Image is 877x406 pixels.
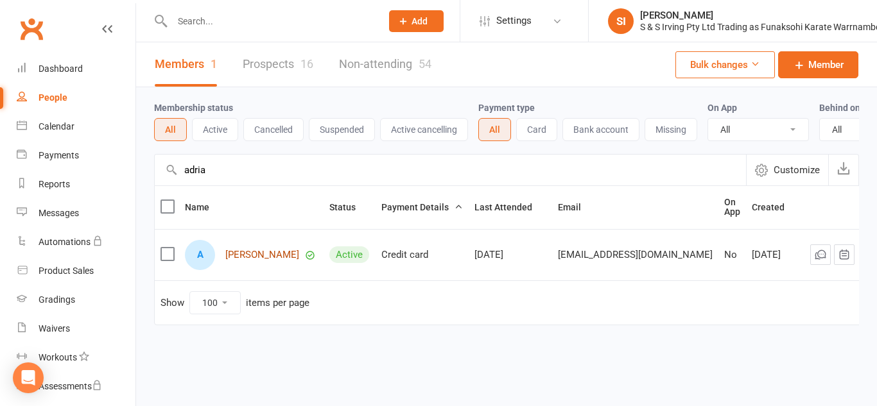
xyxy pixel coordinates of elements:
button: Cancelled [243,118,304,141]
a: Prospects16 [243,42,313,87]
div: Waivers [39,323,70,334]
div: No [724,250,740,260]
a: Clubworx [15,13,48,45]
a: Gradings [17,285,135,314]
button: Bank account [562,118,639,141]
button: Add [389,10,444,32]
a: People [17,83,135,112]
span: Created [752,202,799,212]
a: Product Sales [17,257,135,285]
label: On App [708,103,737,113]
a: [PERSON_NAME] [225,250,299,260]
div: 1 [211,57,217,71]
div: [DATE] [752,250,799,260]
button: Suspended [309,118,375,141]
span: Last Attended [474,202,546,212]
a: Assessments [17,372,135,401]
button: Email [558,199,595,215]
div: Messages [39,208,79,218]
div: SI [608,8,634,34]
div: Automations [39,237,91,247]
button: Status [329,199,370,215]
a: Dashboard [17,55,135,83]
span: Customize [774,162,820,178]
div: People [39,92,67,103]
span: Add [412,16,428,26]
div: Calendar [39,121,74,131]
div: Payments [39,150,79,160]
div: Active [329,246,369,263]
div: Reports [39,179,70,189]
label: Payment type [478,103,535,113]
button: Card [516,118,557,141]
span: Payment Details [381,202,463,212]
a: Reports [17,170,135,199]
a: Members1 [155,42,217,87]
div: Gradings [39,294,75,305]
button: All [154,118,187,141]
div: Assessments [39,381,102,391]
a: Non-attending54 [339,42,431,87]
input: Search... [168,12,372,30]
a: Waivers [17,314,135,343]
button: Active [192,118,238,141]
a: Payments [17,141,135,170]
a: Member [778,51,858,78]
div: Credit card [381,250,463,260]
div: 16 [300,57,313,71]
a: Workouts [17,343,135,372]
button: Created [752,199,799,215]
div: Show [161,291,309,314]
a: Calendar [17,112,135,141]
a: Messages [17,199,135,228]
div: Product Sales [39,266,94,276]
span: [EMAIL_ADDRESS][DOMAIN_NAME] [558,242,713,267]
span: Status [329,202,370,212]
button: Active cancelling [380,118,468,141]
button: All [478,118,511,141]
div: [DATE] [474,250,546,260]
div: A [185,240,215,270]
label: Membership status [154,103,233,113]
div: Open Intercom Messenger [13,362,44,393]
span: Member [808,57,844,72]
div: Workouts [39,352,77,362]
th: On App [718,186,746,229]
button: Missing [645,118,697,141]
a: Automations [17,228,135,257]
div: items per page [246,298,309,309]
button: Customize [746,155,828,185]
button: Name [185,199,223,215]
button: Bulk changes [675,51,775,78]
span: Settings [496,6,532,35]
button: Last Attended [474,199,546,215]
button: Payment Details [381,199,463,215]
span: Email [558,202,595,212]
div: Dashboard [39,63,83,74]
input: Search by contact name [155,155,746,185]
div: 54 [419,57,431,71]
span: Name [185,202,223,212]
